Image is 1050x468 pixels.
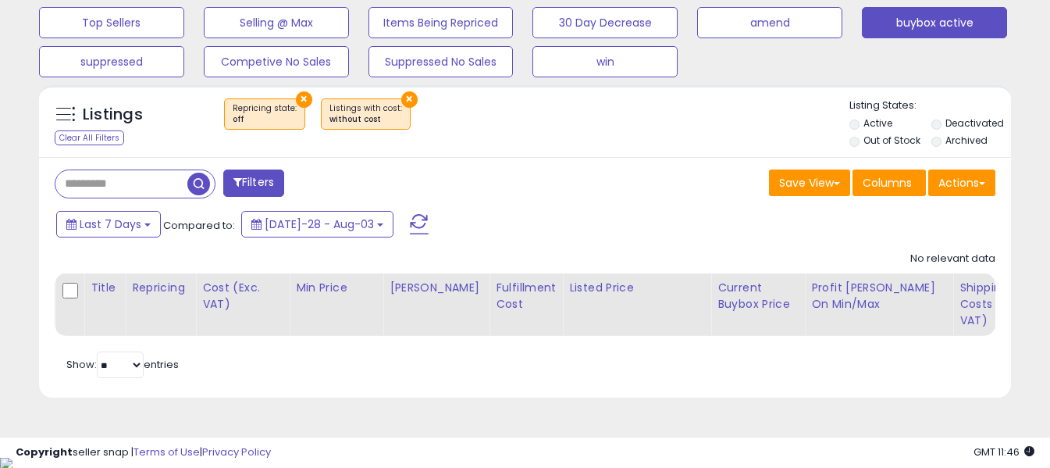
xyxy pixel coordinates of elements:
[204,46,349,77] button: Competive No Sales
[296,280,376,296] div: Min Price
[769,170,850,196] button: Save View
[805,273,953,336] th: The percentage added to the cost of goods (COGS) that forms the calculator for Min & Max prices.
[368,46,514,77] button: Suppressed No Sales
[202,280,283,313] div: Cost (Exc. VAT)
[910,252,995,266] div: No relevant data
[928,170,995,196] button: Actions
[204,7,349,38] button: Selling @ Max
[390,280,482,296] div: [PERSON_NAME]
[863,175,912,191] span: Columns
[80,216,141,232] span: Last 7 Days
[265,216,374,232] span: [DATE]-28 - Aug-03
[849,98,1011,113] p: Listing States:
[202,445,271,459] a: Privacy Policy
[569,280,704,296] div: Listed Price
[55,130,124,145] div: Clear All Filters
[532,7,678,38] button: 30 Day Decrease
[401,91,418,108] button: ×
[717,280,798,313] div: Current Buybox Price
[133,445,200,459] a: Terms of Use
[329,114,402,125] div: without cost
[91,280,119,296] div: Title
[697,7,842,38] button: amend
[973,445,1034,459] span: 2025-08-11 11:46 GMT
[862,7,1007,38] button: buybox active
[132,280,189,296] div: Repricing
[83,104,143,126] h5: Listings
[16,445,271,460] div: seller snap | |
[329,102,402,126] span: Listings with cost :
[945,134,988,147] label: Archived
[241,211,393,238] button: [DATE]-28 - Aug-03
[39,46,184,77] button: suppressed
[945,116,1004,130] label: Deactivated
[811,280,946,313] div: Profit [PERSON_NAME] on Min/Max
[39,7,184,38] button: Top Sellers
[496,280,556,313] div: Fulfillment Cost
[863,116,892,130] label: Active
[852,170,926,196] button: Columns
[233,114,297,125] div: off
[16,445,73,459] strong: Copyright
[368,7,514,38] button: Items Being Repriced
[959,280,1040,329] div: Shipping Costs (Exc. VAT)
[66,357,179,372] span: Show: entries
[223,170,284,197] button: Filters
[163,218,235,233] span: Compared to:
[532,46,678,77] button: win
[863,134,920,147] label: Out of Stock
[56,211,161,238] button: Last 7 Days
[233,102,297,126] span: Repricing state :
[296,91,312,108] button: ×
